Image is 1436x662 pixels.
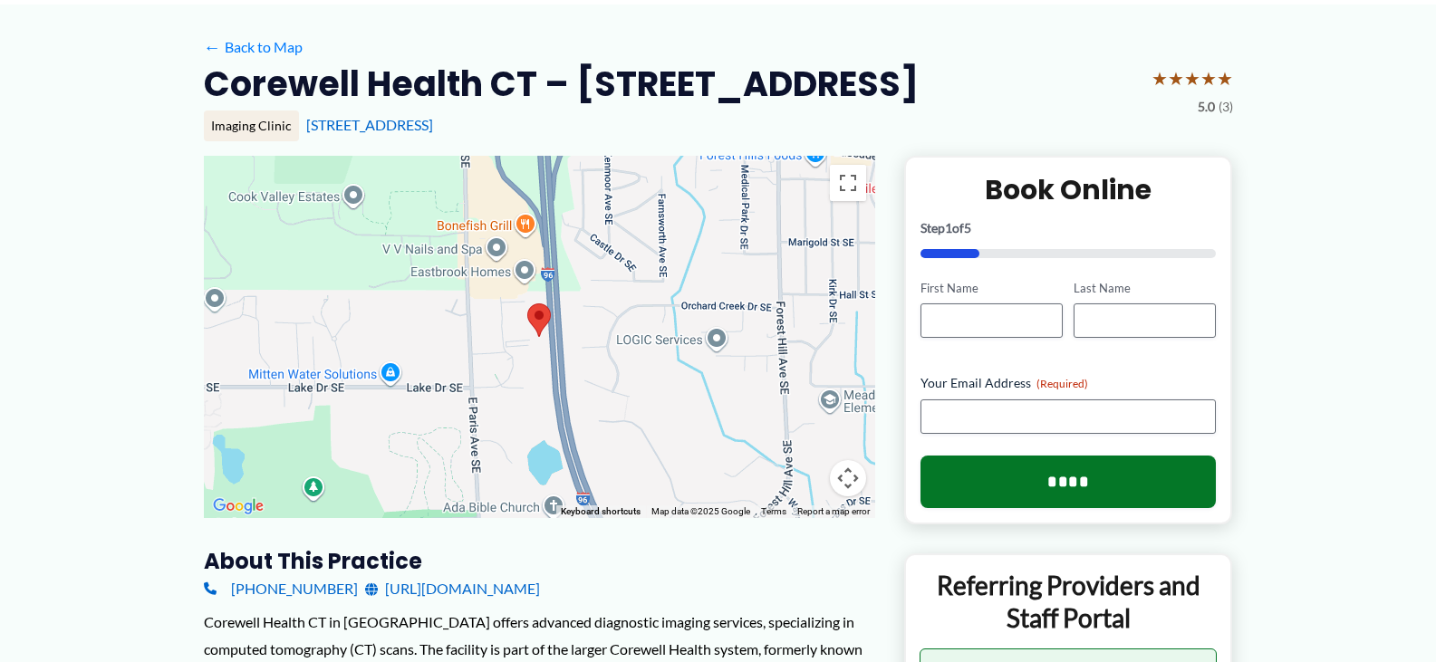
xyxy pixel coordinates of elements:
a: [STREET_ADDRESS] [306,116,433,133]
span: ★ [1168,62,1184,95]
button: Keyboard shortcuts [561,505,641,518]
span: ★ [1200,62,1217,95]
span: Map data ©2025 Google [651,506,750,516]
span: ★ [1152,62,1168,95]
h2: Corewell Health CT – [STREET_ADDRESS] [204,62,919,106]
a: Terms (opens in new tab) [761,506,786,516]
a: [URL][DOMAIN_NAME] [365,575,540,602]
div: Imaging Clinic [204,110,299,141]
span: (3) [1219,95,1233,119]
span: 1 [945,220,952,235]
label: First Name [920,280,1063,297]
h3: About this practice [204,547,875,575]
button: Map camera controls [830,460,866,496]
label: Your Email Address [920,374,1217,392]
span: ← [204,38,221,55]
span: (Required) [1036,377,1088,390]
span: 5 [964,220,971,235]
button: Toggle fullscreen view [830,165,866,201]
label: Last Name [1074,280,1216,297]
p: Step of [920,222,1217,235]
span: ★ [1184,62,1200,95]
span: 5.0 [1198,95,1215,119]
a: [PHONE_NUMBER] [204,575,358,602]
span: ★ [1217,62,1233,95]
img: Google [208,494,268,518]
a: ←Back to Map [204,34,303,61]
h2: Book Online [920,172,1217,207]
a: Open this area in Google Maps (opens a new window) [208,494,268,518]
a: Report a map error [797,506,870,516]
p: Referring Providers and Staff Portal [920,569,1218,635]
